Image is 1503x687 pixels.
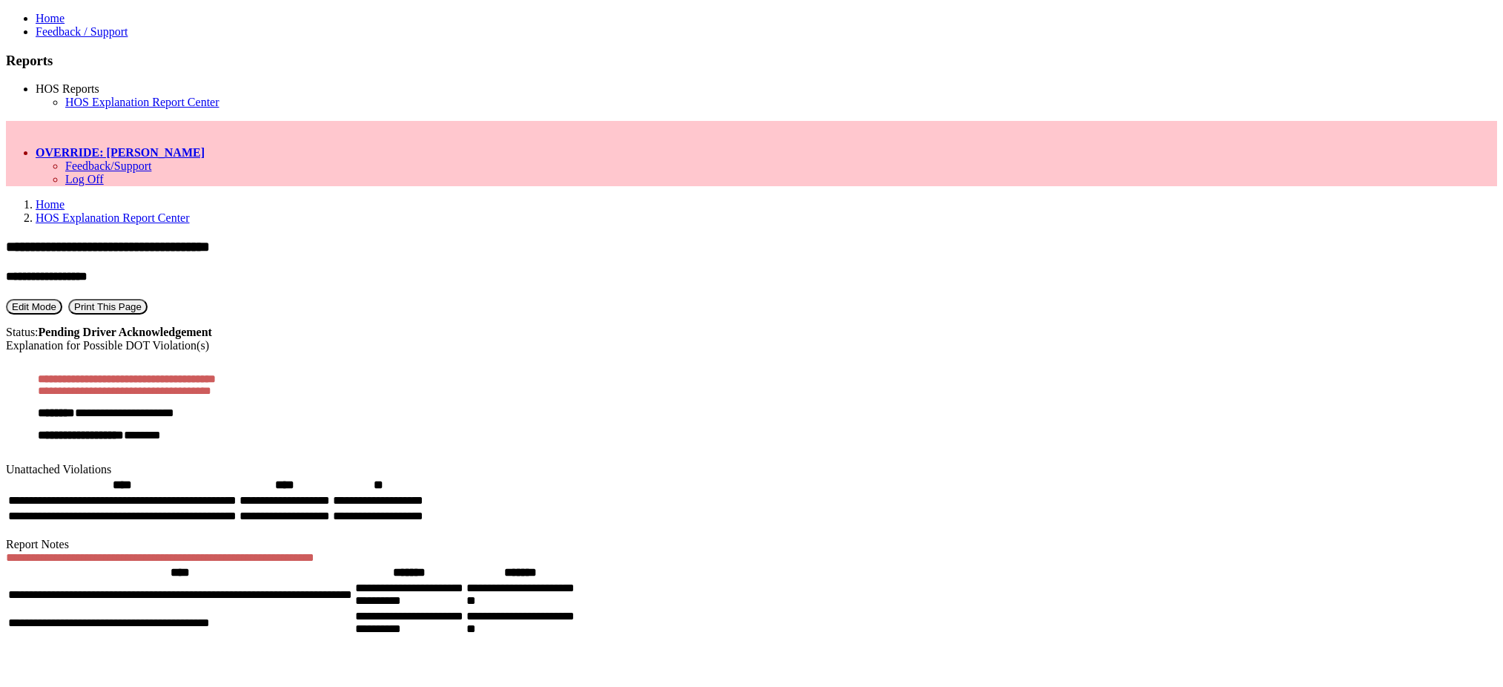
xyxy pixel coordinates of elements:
strong: Pending Driver Acknowledgement [39,326,212,338]
a: Home [36,12,65,24]
button: Print This Page [68,299,148,315]
a: Feedback / Support [36,25,128,38]
h3: Reports [6,53,1497,69]
div: Status: [6,326,1497,339]
div: Report Notes [6,538,1497,551]
a: Home [36,198,65,211]
button: Edit Mode [6,299,62,315]
a: OVERRIDE: [PERSON_NAME] [36,146,205,159]
a: HOS Explanation Report Center [65,96,219,108]
a: HOS Explanation Report Center [36,211,190,224]
div: Explanation for Possible DOT Violation(s) [6,339,1497,352]
a: Log Off [65,173,104,185]
a: HOS Reports [36,82,99,95]
div: Unattached Violations [6,463,1497,476]
a: Feedback/Support [65,160,151,172]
